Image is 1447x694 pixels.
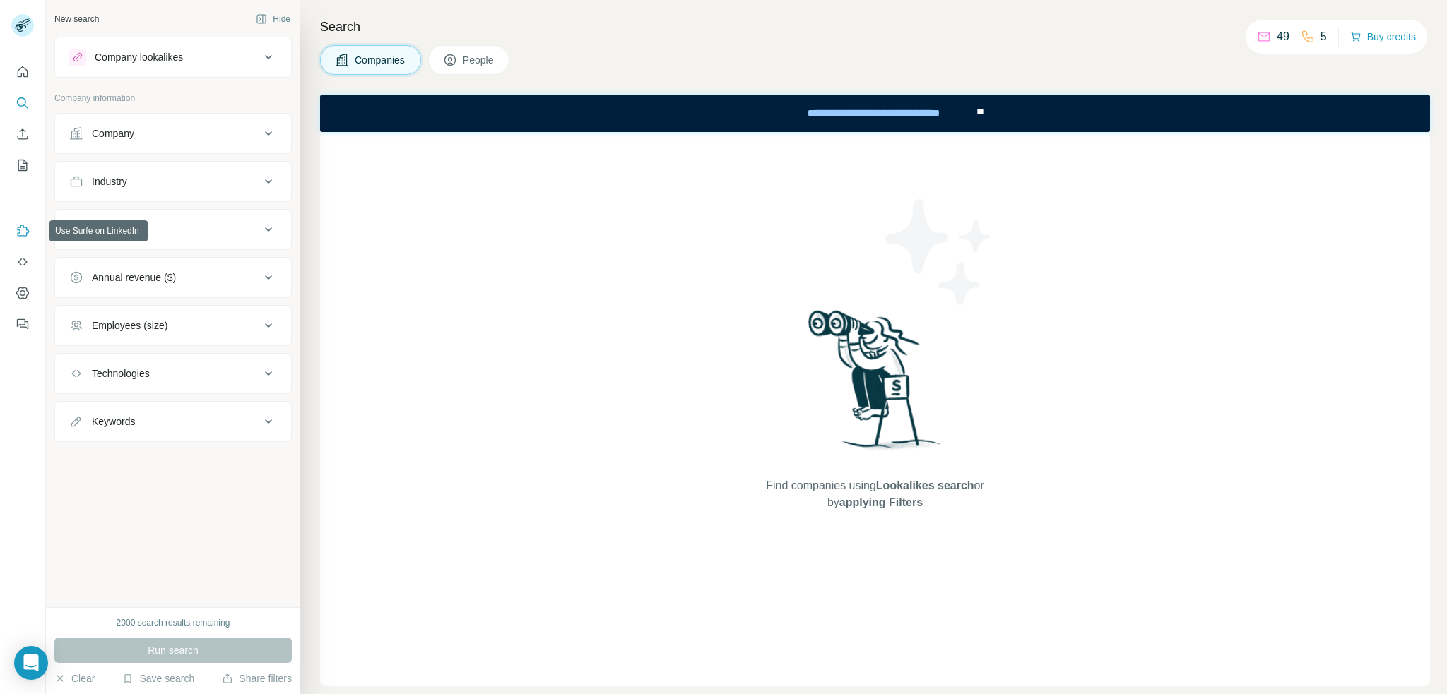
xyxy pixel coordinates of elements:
[1277,28,1289,45] p: 49
[55,309,291,342] button: Employees (size)
[92,126,134,140] div: Company
[222,671,292,686] button: Share filters
[802,306,949,464] img: Surfe Illustration - Woman searching with binoculars
[1321,28,1327,45] p: 5
[1350,27,1416,47] button: Buy credits
[92,270,176,285] div: Annual revenue ($)
[11,152,34,178] button: My lists
[320,17,1430,37] h4: Search
[122,671,194,686] button: Save search
[55,116,291,150] button: Company
[55,405,291,438] button: Keywords
[11,311,34,337] button: Feedback
[11,90,34,116] button: Search
[55,213,291,246] button: HQ location
[762,477,988,511] span: Find companies using or by
[54,671,95,686] button: Clear
[246,8,300,30] button: Hide
[92,318,167,333] div: Employees (size)
[117,616,230,629] div: 2000 search results remaining
[55,164,291,198] button: Industry
[839,496,923,508] span: applying Filters
[14,646,48,680] div: Open Intercom Messenger
[11,218,34,244] button: Use Surfe on LinkedIn
[876,479,974,491] span: Lookalikes search
[11,59,34,85] button: Quick start
[92,366,150,381] div: Technologies
[55,40,291,74] button: Company lookalikes
[92,414,135,429] div: Keywords
[55,261,291,294] button: Annual revenue ($)
[11,121,34,147] button: Enrich CSV
[55,357,291,390] button: Technologies
[11,280,34,306] button: Dashboard
[875,189,1003,316] img: Surfe Illustration - Stars
[95,50,183,64] div: Company lookalikes
[355,53,406,67] span: Companies
[11,249,34,275] button: Use Surfe API
[92,174,127,189] div: Industry
[92,222,143,237] div: HQ location
[54,13,99,25] div: New search
[54,92,292,104] p: Company information
[320,95,1430,132] iframe: Banner
[463,53,495,67] span: People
